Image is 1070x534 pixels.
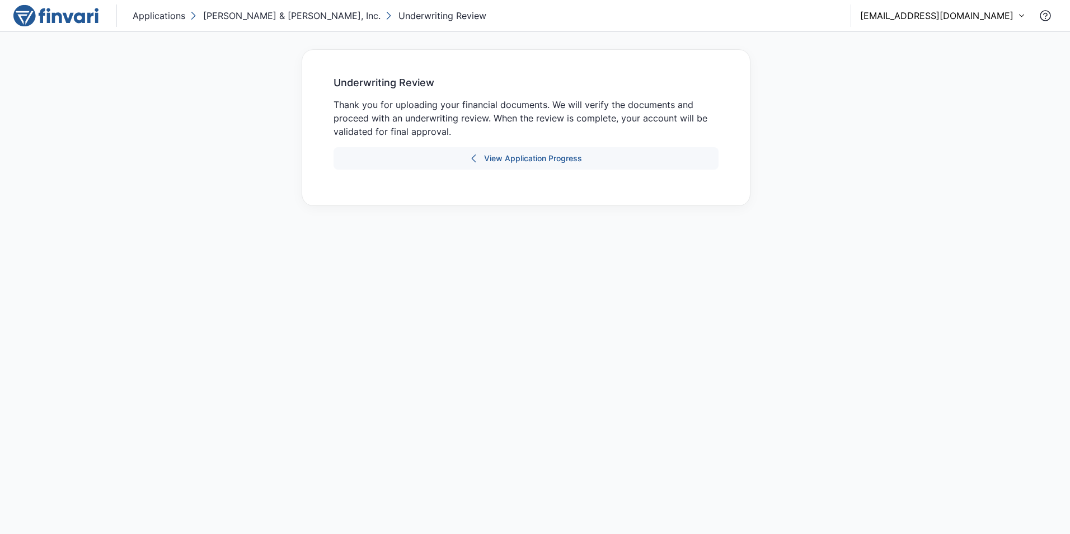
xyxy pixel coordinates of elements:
button: [EMAIL_ADDRESS][DOMAIN_NAME] [860,9,1025,22]
img: logo [13,4,98,27]
p: Underwriting Review [398,9,486,22]
h6: Underwriting Review [334,77,719,89]
p: [EMAIL_ADDRESS][DOMAIN_NAME] [860,9,1013,22]
button: Applications [130,7,187,25]
p: [PERSON_NAME] & [PERSON_NAME], Inc. [203,9,381,22]
button: Contact Support [1034,4,1057,27]
button: [PERSON_NAME] & [PERSON_NAME], Inc. [187,7,383,25]
p: Thank you for uploading your financial documents. We will verify the documents and proceed with a... [334,98,719,138]
button: View Application Progress [334,147,719,170]
button: Underwriting Review [383,7,489,25]
p: Applications [133,9,185,22]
